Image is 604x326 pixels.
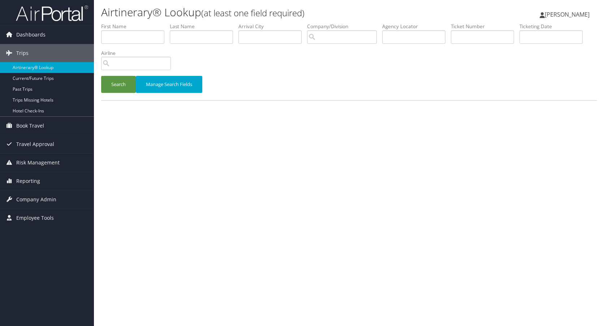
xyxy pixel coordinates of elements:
label: Agency Locator [382,23,451,30]
label: Last Name [170,23,238,30]
label: Airline [101,50,176,57]
button: Manage Search Fields [136,76,202,93]
a: [PERSON_NAME] [540,4,597,25]
small: (at least one field required) [201,7,305,19]
label: Company/Division [307,23,382,30]
label: Arrival City [238,23,307,30]
span: Employee Tools [16,209,54,227]
span: Dashboards [16,26,46,44]
span: Trips [16,44,29,62]
span: Reporting [16,172,40,190]
label: First Name [101,23,170,30]
span: Book Travel [16,117,44,135]
button: Search [101,76,136,93]
span: Risk Management [16,154,60,172]
span: Travel Approval [16,135,54,153]
img: airportal-logo.png [16,5,88,22]
label: Ticket Number [451,23,519,30]
label: Ticketing Date [519,23,588,30]
h1: Airtinerary® Lookup [101,5,432,20]
span: Company Admin [16,190,56,209]
span: [PERSON_NAME] [545,10,590,18]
